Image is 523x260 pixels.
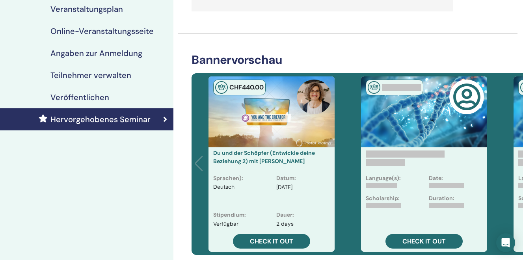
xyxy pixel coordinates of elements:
[276,174,296,182] p: Datum :
[402,237,446,245] span: Check it out
[276,211,294,219] p: Dauer :
[429,174,443,182] p: Date:
[213,149,315,165] a: Du und der Schöpfer (Entwickle deine Beziehung 2) mit [PERSON_NAME]
[366,174,401,182] p: Language(s):
[229,83,264,91] span: CHF 440 .00
[50,115,151,124] h4: Hervorgehobenes Seminar
[213,174,243,182] p: Sprachen) :
[50,26,154,36] h4: Online-Veranstaltungsseite
[233,234,310,249] a: Check it out
[297,80,331,114] img: default.jpg
[215,81,228,94] img: In-Person Seminar
[250,237,293,245] span: Check it out
[213,220,238,228] p: Verfügbar
[453,83,480,111] img: user-circle-regular.svg
[366,194,400,202] p: Scholarship:
[50,93,109,102] h4: Veröffentlichen
[496,233,515,252] div: Open Intercom Messenger
[429,194,454,202] p: Duration:
[50,71,131,80] h4: Teilnehmer verwalten
[50,48,142,58] h4: Angaben zur Anmeldung
[213,211,246,219] p: Stipendium :
[385,234,463,249] a: Check it out
[276,220,294,228] p: 2 days
[213,183,235,204] p: Deutsch
[368,81,380,94] img: In-Person Seminar
[50,4,123,14] h4: Veranstaltungsplan
[276,183,292,191] p: [DATE]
